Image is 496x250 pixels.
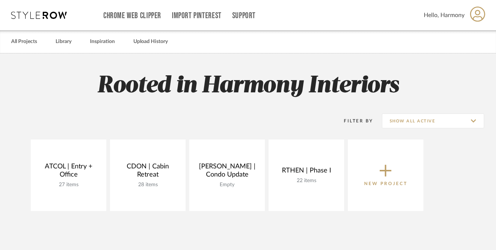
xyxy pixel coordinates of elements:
a: Upload History [133,37,168,47]
div: 22 items [274,178,338,184]
a: Inspiration [90,37,115,47]
a: Chrome Web Clipper [103,13,161,19]
div: 28 items [116,182,180,188]
div: Filter By [334,117,373,125]
a: Library [56,37,71,47]
a: All Projects [11,37,37,47]
div: [PERSON_NAME] | Condo Update [195,162,259,182]
button: New Project [348,139,423,211]
div: CDON | Cabin Retreat [116,162,180,182]
div: 27 items [37,182,100,188]
span: Hello, Harmony [424,11,465,20]
a: Support [232,13,256,19]
div: ATCOL | Entry + Office [37,162,100,182]
a: Import Pinterest [172,13,222,19]
div: RTHEN | Phase I [274,167,338,178]
p: New Project [364,180,407,187]
div: Empty [195,182,259,188]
